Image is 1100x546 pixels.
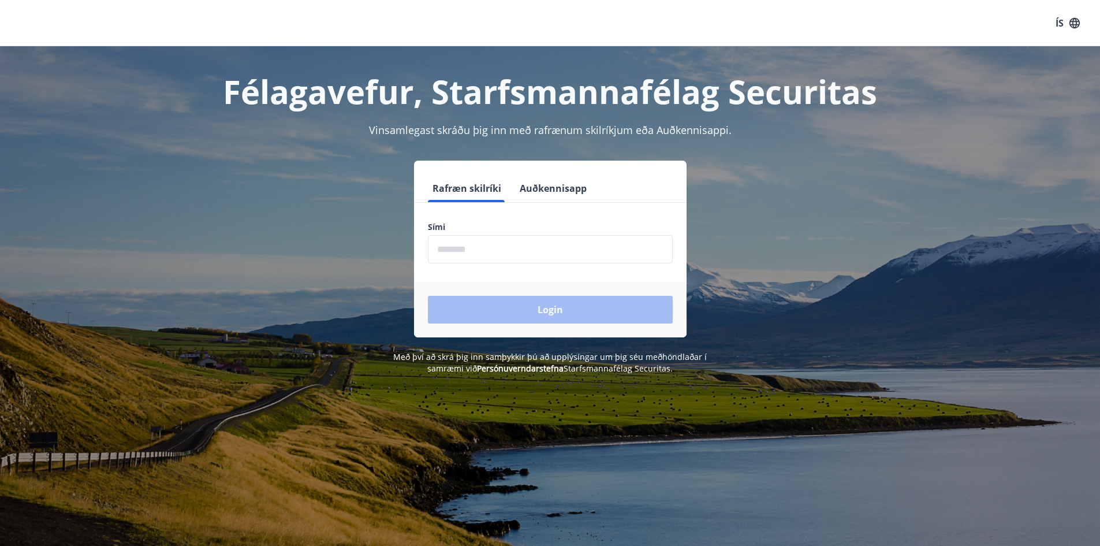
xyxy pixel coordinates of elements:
h1: Félagavefur, Starfsmannafélag Securitas [148,69,952,113]
button: Auðkennisapp [515,174,591,202]
button: ÍS [1049,13,1086,34]
label: Sími [428,221,673,233]
button: Rafræn skilríki [428,174,506,202]
a: Persónuverndarstefna [477,363,564,374]
span: Með því að skrá þig inn samþykkir þú að upplýsingar um þig séu meðhöndlaðar í samræmi við Starfsm... [393,351,707,374]
span: Vinsamlegast skráðu þig inn með rafrænum skilríkjum eða Auðkennisappi. [369,123,732,137]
